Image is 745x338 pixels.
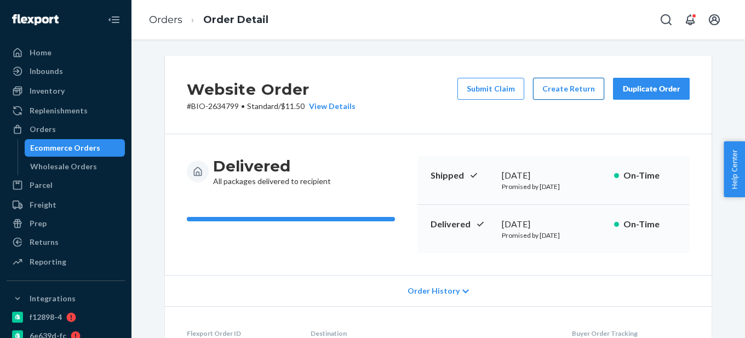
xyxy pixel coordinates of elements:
a: Home [7,44,125,61]
div: Freight [30,199,56,210]
ol: breadcrumbs [140,4,277,36]
a: Order Detail [203,14,268,26]
h3: Delivered [213,156,331,176]
h2: Website Order [187,78,356,101]
div: Wholesale Orders [30,161,97,172]
div: Duplicate Order [622,83,680,94]
img: Flexport logo [12,14,59,25]
button: Help Center [724,141,745,197]
a: Orders [7,121,125,138]
div: All packages delivered to recipient [213,156,331,187]
dt: Buyer Order Tracking [572,329,690,338]
a: Ecommerce Orders [25,139,125,157]
p: On-Time [623,218,677,231]
span: Order History [408,285,460,296]
div: Inventory [30,85,65,96]
div: Returns [30,237,59,248]
a: Returns [7,233,125,251]
div: Inbounds [30,66,63,77]
div: Home [30,47,51,58]
span: Standard [247,101,278,111]
div: Reporting [30,256,66,267]
a: Inbounds [7,62,125,80]
button: Open Search Box [655,9,677,31]
button: Integrations [7,290,125,307]
button: Open account menu [703,9,725,31]
p: Shipped [431,169,493,182]
div: [DATE] [502,169,605,182]
button: Create Return [533,78,604,100]
div: Replenishments [30,105,88,116]
button: View Details [305,101,356,112]
a: Replenishments [7,102,125,119]
div: Orders [30,124,56,135]
button: Submit Claim [457,78,524,100]
a: Prep [7,215,125,232]
a: Reporting [7,253,125,271]
span: • [241,101,245,111]
div: [DATE] [502,218,605,231]
div: Parcel [30,180,53,191]
div: f12898-4 [30,312,62,323]
a: Orders [149,14,182,26]
dt: Destination [311,329,554,338]
p: Promised by [DATE] [502,182,605,191]
a: Wholesale Orders [25,158,125,175]
button: Duplicate Order [613,78,690,100]
div: Ecommerce Orders [30,142,100,153]
p: On-Time [623,169,677,182]
a: f12898-4 [7,308,125,326]
a: Parcel [7,176,125,194]
button: Open notifications [679,9,701,31]
a: Freight [7,196,125,214]
button: Close Navigation [103,9,125,31]
p: # BIO-2634799 / $11.50 [187,101,356,112]
p: Delivered [431,218,493,231]
div: Integrations [30,293,76,304]
p: Promised by [DATE] [502,231,605,240]
a: Inventory [7,82,125,100]
dt: Flexport Order ID [187,329,293,338]
div: Prep [30,218,47,229]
